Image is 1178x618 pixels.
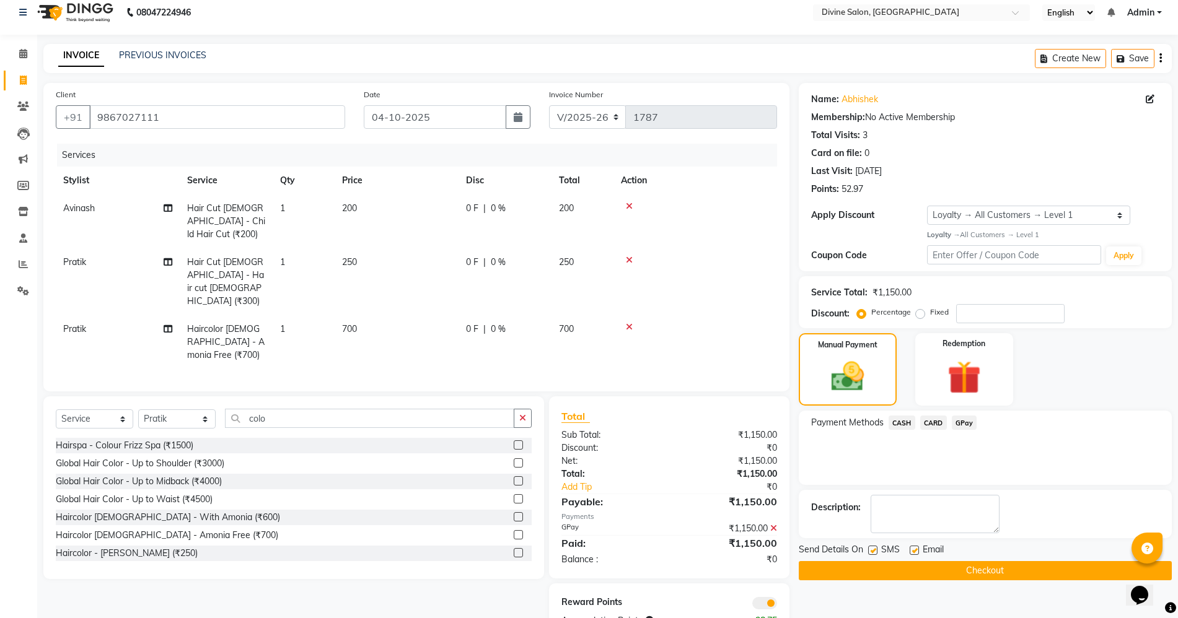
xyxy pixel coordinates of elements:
[335,167,459,194] th: Price
[811,147,862,160] div: Card on file:
[280,256,285,268] span: 1
[63,323,86,334] span: Pratik
[552,429,669,442] div: Sub Total:
[466,256,478,269] span: 0 F
[669,494,786,509] div: ₹1,150.00
[552,536,669,551] div: Paid:
[187,256,264,307] span: Hair Cut [DEMOGRAPHIC_DATA] - Hair cut [DEMOGRAPHIC_DATA] (₹300)
[930,307,949,318] label: Fixed
[342,202,357,214] span: 200
[63,256,86,268] span: Pratik
[613,167,777,194] th: Action
[549,89,603,100] label: Invoice Number
[342,256,357,268] span: 250
[821,358,874,396] img: _cash.svg
[57,144,786,167] div: Services
[280,323,285,334] span: 1
[552,455,669,468] div: Net:
[491,202,506,215] span: 0 %
[669,553,786,566] div: ₹0
[923,543,944,559] span: Email
[273,167,335,194] th: Qty
[811,165,853,178] div: Last Visit:
[561,511,777,522] div: Payments
[811,209,927,222] div: Apply Discount
[56,457,224,470] div: Global Hair Color - Up to Shoulder (₹3000)
[811,501,861,514] div: Description:
[56,529,278,542] div: Haircolor [DEMOGRAPHIC_DATA] - Amonia Free (₹700)
[56,475,222,488] div: Global Hair Color - Up to Midback (₹4000)
[943,338,985,349] label: Redemption
[56,493,213,506] div: Global Hair Color - Up to Waist (₹4500)
[799,561,1172,580] button: Checkout
[952,416,977,430] span: GPay
[842,183,863,196] div: 52.97
[466,202,478,215] span: 0 F
[559,256,574,268] span: 250
[56,439,193,452] div: Hairspa - Colour Frizz Spa (₹1500)
[552,481,689,494] a: Add Tip
[669,442,786,455] div: ₹0
[855,165,882,178] div: [DATE]
[669,455,786,468] div: ₹1,150.00
[863,129,868,142] div: 3
[871,307,911,318] label: Percentage
[669,429,786,442] div: ₹1,150.00
[225,409,514,428] input: Search or Scan
[842,93,878,106] a: Abhishek
[811,183,839,196] div: Points:
[187,202,265,240] span: Hair Cut [DEMOGRAPHIC_DATA] - Child Hair Cut (₹200)
[1035,49,1106,68] button: Create New
[491,323,506,336] span: 0 %
[1106,246,1141,265] button: Apply
[491,256,506,269] span: 0 %
[920,416,947,430] span: CARD
[799,543,863,559] span: Send Details On
[89,105,345,129] input: Search by Name/Mobile/Email/Code
[927,245,1101,264] input: Enter Offer / Coupon Code
[561,410,590,423] span: Total
[1127,6,1154,19] span: Admin
[187,323,265,360] span: Haircolor [DEMOGRAPHIC_DATA] - Amonia Free (₹700)
[552,442,669,455] div: Discount:
[63,202,95,214] span: Avinash
[873,286,912,299] div: ₹1,150.00
[889,416,915,430] span: CASH
[811,249,927,262] div: Coupon Code
[483,323,486,336] span: |
[119,50,206,61] a: PREVIOUS INVOICES
[56,89,76,100] label: Client
[56,547,198,560] div: Haircolor - [PERSON_NAME] (₹250)
[864,147,869,160] div: 0
[552,596,669,609] div: Reward Points
[559,202,574,214] span: 200
[459,167,552,194] th: Disc
[483,256,486,269] span: |
[552,553,669,566] div: Balance :
[881,543,900,559] span: SMS
[56,105,90,129] button: +91
[280,202,285,214] span: 1
[818,339,877,350] label: Manual Payment
[56,167,180,194] th: Stylist
[669,468,786,481] div: ₹1,150.00
[1111,49,1154,68] button: Save
[552,167,613,194] th: Total
[342,323,357,334] span: 700
[1126,568,1166,606] iframe: chat widget
[466,323,478,336] span: 0 F
[364,89,380,100] label: Date
[937,357,991,399] img: _gift.svg
[811,307,850,320] div: Discount:
[483,202,486,215] span: |
[811,286,868,299] div: Service Total:
[58,45,104,67] a: INVOICE
[180,167,273,194] th: Service
[552,494,669,509] div: Payable:
[688,481,786,494] div: ₹0
[669,522,786,535] div: ₹1,150.00
[811,129,860,142] div: Total Visits:
[559,323,574,334] span: 700
[927,230,960,239] strong: Loyalty →
[811,111,865,124] div: Membership:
